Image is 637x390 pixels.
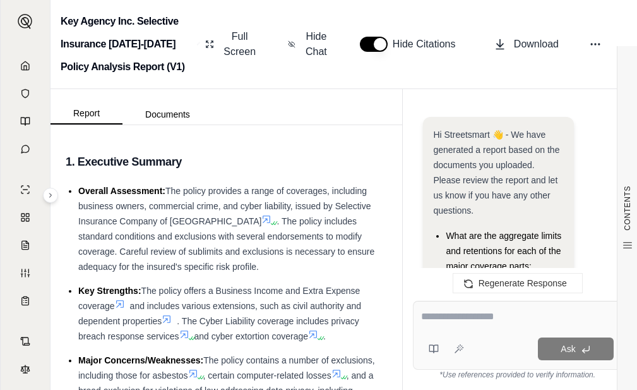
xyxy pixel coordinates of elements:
a: Prompt Library [8,109,42,134]
a: Custom Report [8,260,42,286]
a: Chat [8,137,42,162]
span: Download [514,37,559,52]
button: Ask [538,338,614,360]
button: Regenerate Response [453,273,583,293]
button: Download [489,32,564,57]
span: , certain computer-related losses [203,370,331,381]
span: Major Concerns/Weaknesses: [78,355,203,365]
img: Expand sidebar [18,14,33,29]
span: . The Cyber Liability coverage includes privacy breach response services [78,316,359,341]
span: Key Strengths: [78,286,141,296]
span: and includes various extensions, such as civil authority and dependent properties [78,301,361,326]
button: Hide Chat [283,24,335,64]
a: Single Policy [8,177,42,202]
span: . [323,331,326,341]
button: Full Screen [200,24,263,64]
span: Hide Citations [393,37,463,52]
span: Regenerate Response [479,278,567,288]
span: Full Screen [222,29,258,59]
a: Home [8,53,42,78]
span: and cyber extortion coverage [194,331,309,341]
button: Expand sidebar [13,9,38,34]
span: The policy provides a range of coverages, including business owners, commercial crime, and cyber ... [78,186,371,226]
span: Hi Streetsmart 👋 - We have generated a report based on the documents you uploaded. Please review ... [433,130,559,216]
span: What are the aggregate limits and retentions for each of the major coverage parts: Businessowners... [446,231,562,302]
button: Report [51,103,122,125]
h2: Key Agency Inc. Selective Insurance [DATE]-[DATE] Policy Analysis Report (V1) [61,10,192,78]
span: The policy offers a Business Income and Extra Expense coverage [78,286,360,311]
span: The policy contains a number of exclusions, including those for asbestos [78,355,375,381]
a: Claim Coverage [8,233,42,258]
span: CONTENTS [622,186,633,231]
h3: 1. Executive Summary [66,150,387,173]
span: Hide Chat [303,29,330,59]
a: Legal Search Engine [8,356,42,382]
span: Overall Assessment: [78,186,165,196]
a: Coverage Table [8,288,42,314]
button: Documents [122,104,213,125]
a: Documents Vault [8,81,42,106]
div: *Use references provided to verify information. [413,370,622,380]
a: Contract Analysis [8,329,42,354]
button: Expand sidebar [43,188,58,203]
span: Ask [561,344,575,354]
a: Policy Comparisons [8,205,42,230]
